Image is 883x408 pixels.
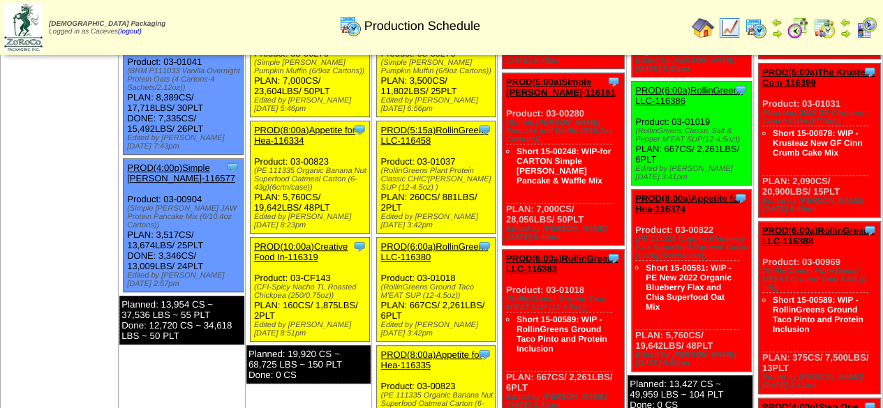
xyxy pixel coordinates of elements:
[758,222,880,394] div: Product: 03-00969 PLAN: 375CS / 7,500LBS / 13PLT
[127,204,242,229] div: (Simple [PERSON_NAME] JAW Protein Pancake Mix (6/10.4oz Cartons))
[380,321,494,338] div: Edited by [PERSON_NAME] [DATE] 3:42pm
[254,167,369,192] div: (PE 111335 Organic Banana Nut Superfood Oatmeal Carton (6-43g)(6crtn/case))
[517,315,607,354] a: Short 15-00589: WIP - RollinGreens Ground Taco Pinto and Protein Inclusion
[635,56,750,73] div: Edited by [PERSON_NAME] [DATE] 5:40pm
[506,77,616,98] a: PROD(5:00a)Simple [PERSON_NAME]-116181
[771,28,782,39] img: arrowright.gif
[863,223,877,237] img: Tooltip
[477,123,491,137] img: Tooltip
[646,263,732,312] a: Short 15-00581: WIP - PE New 2022 Organic Blueberry Flax and Chia Superfood Oat Mix
[118,28,142,36] a: (logout)
[119,296,244,345] div: Planned: 13,954 CS ~ 37,536 LBS ~ 55 PLT Done: 12,720 CS ~ 34,618 LBS ~ 50 PLT
[127,67,242,92] div: (BRM P111033 Vanilla Overnight Protein Oats (4 Cartons-4 Sachets/2.12oz))
[477,347,491,361] img: Tooltip
[718,17,741,39] img: line_graph.gif
[813,17,836,39] img: calendarinout.gif
[635,351,750,368] div: Edited by [PERSON_NAME] [DATE] 6:56pm
[380,167,494,192] div: (RollinGreens Plant Protein Classic CHIC'[PERSON_NAME] SUP (12-4.5oz) )
[734,191,748,205] img: Tooltip
[762,67,875,88] a: PROD(5:00a)The Krusteaz Com-116399
[506,253,618,274] a: PROD(6:00a)RollinGreens LLC-116383
[863,65,877,79] img: Tooltip
[607,251,621,265] img: Tooltip
[254,241,348,262] a: PROD(10:00a)Creative Food In-116319
[840,17,851,28] img: arrowleft.gif
[225,160,239,174] img: Tooltip
[771,17,782,28] img: arrowleft.gif
[762,225,874,246] a: PROD(6:00a)RollinGreens LLC-116388
[353,239,366,253] img: Tooltip
[127,163,235,183] a: PROD(4:00p)Simple [PERSON_NAME]-116577
[773,295,863,334] a: Short 15-00589: WIP - RollinGreens Ground Taco Pinto and Protein Inclusion
[762,109,880,126] div: (Krusteaz 2025 GF Cinnamon Crumb Cake (8/20oz))
[745,17,767,39] img: calendarprod.gif
[124,22,243,155] div: Product: 03-01041 PLAN: 8,389CS / 17,718LBS / 30PLT DONE: 7,335CS / 15,492LBS / 26PLT
[762,267,880,292] div: (RollinGreens Plant Based MEEAT Ground Taco BAG (4-5lb))
[364,19,480,33] span: Production Schedule
[250,121,369,234] div: Product: 03-00823 PLAN: 5,760CS / 19,642LBS / 48PLT
[377,13,495,117] div: Product: 03-00276 PLAN: 3,500CS / 11,802LBS / 25PLT
[635,193,741,214] a: PROD(8:00a)Appetite for Hea-116374
[49,20,165,28] span: [DEMOGRAPHIC_DATA] Packaging
[477,239,491,253] img: Tooltip
[380,283,494,300] div: (RollinGreens Ground Taco M'EAT SUP (12-4.5oz))
[773,128,863,158] a: Short 15-00678: WIP - Krusteaz New GF Cinn Crumb Cake Mix
[254,283,369,300] div: (CFI-Spicy Nacho TL Roasted Chickpea (250/0.75oz))
[49,20,165,36] span: Logged in as Caceves
[506,295,624,312] div: (RollinGreens Ground Taco M'EAT SUP (12-4.5oz))
[840,28,851,39] img: arrowright.gif
[124,159,243,292] div: Product: 03-00904 PLAN: 3,517CS / 13,674LBS / 25PLT DONE: 3,346CS / 13,009LBS / 24PLT
[734,83,748,97] img: Tooltip
[855,17,877,39] img: calendarcustomer.gif
[506,225,624,241] div: Edited by [PERSON_NAME] [DATE] 5:44pm
[506,119,624,144] div: (Simple [PERSON_NAME] Pancake and Waffle (6/10.7oz Cartons))
[254,321,369,338] div: Edited by [PERSON_NAME] [DATE] 8:51pm
[380,213,494,229] div: Edited by [PERSON_NAME] [DATE] 3:42pm
[787,17,809,39] img: calendarblend.gif
[635,127,750,144] div: (RollinGreens Classic Salt & Pepper M'EAT SUP(12-4.5oz))
[380,59,494,75] div: (Simple [PERSON_NAME] Pumpkin Muffin (6/9oz Cartons))
[250,13,369,117] div: Product: 03-00276 PLAN: 7,000CS / 23,604LBS / 50PLT
[380,125,488,146] a: PROD(5:15a)RollinGreens LLC-116458
[762,373,880,390] div: Edited by [PERSON_NAME] [DATE] 3:41pm
[254,125,355,146] a: PROD(8:00a)Appetite for Hea-116334
[339,15,362,37] img: calendarprod.gif
[250,238,369,342] div: Product: 03-CF143 PLAN: 160CS / 1,875LBS / 2PLT
[762,197,880,213] div: Edited by [PERSON_NAME] [DATE] 5:40pm
[127,271,242,288] div: Edited by [PERSON_NAME] [DATE] 2:57pm
[758,63,880,218] div: Product: 03-01031 PLAN: 2,090CS / 20,900LBS / 15PLT
[377,121,495,234] div: Product: 03-01037 PLAN: 260CS / 881LBS / 2PLT
[635,235,750,260] div: (PE 111331 Organic Blueberry Flax Superfood Oatmeal Carton (6-43g)(6crtn/case))
[502,73,624,245] div: Product: 03-00280 PLAN: 7,000CS / 28,056LBS / 50PLT
[692,17,714,39] img: home.gif
[254,96,369,113] div: Edited by [PERSON_NAME] [DATE] 5:46pm
[353,123,366,137] img: Tooltip
[246,345,371,384] div: Planned: 19,920 CS ~ 68,725 LBS ~ 150 PLT Done: 0 CS
[254,59,369,75] div: (Simple [PERSON_NAME] Pumpkin Muffin (6/9oz Cartons))
[377,238,495,342] div: Product: 03-01018 PLAN: 667CS / 2,261LBS / 6PLT
[380,96,494,113] div: Edited by [PERSON_NAME] [DATE] 6:56pm
[254,213,369,229] div: Edited by [PERSON_NAME] [DATE] 8:23pm
[632,82,751,186] div: Product: 03-01019 PLAN: 667CS / 2,261LBS / 6PLT
[635,85,743,106] a: PROD(6:00a)RollinGreens LLC-116386
[380,349,482,370] a: PROD(8:00a)Appetite for Hea-116335
[4,4,43,51] img: zoroco-logo-small.webp
[517,146,611,186] a: Short 15-00248: WIP-for CARTON Simple [PERSON_NAME] Pancake & Waffle Mix
[632,190,751,372] div: Product: 03-00822 PLAN: 5,760CS / 19,642LBS / 48PLT
[127,134,242,151] div: Edited by [PERSON_NAME] [DATE] 7:43pm
[380,241,488,262] a: PROD(6:00a)RollinGreens LLC-116380
[635,165,750,181] div: Edited by [PERSON_NAME] [DATE] 3:41pm
[607,75,621,89] img: Tooltip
